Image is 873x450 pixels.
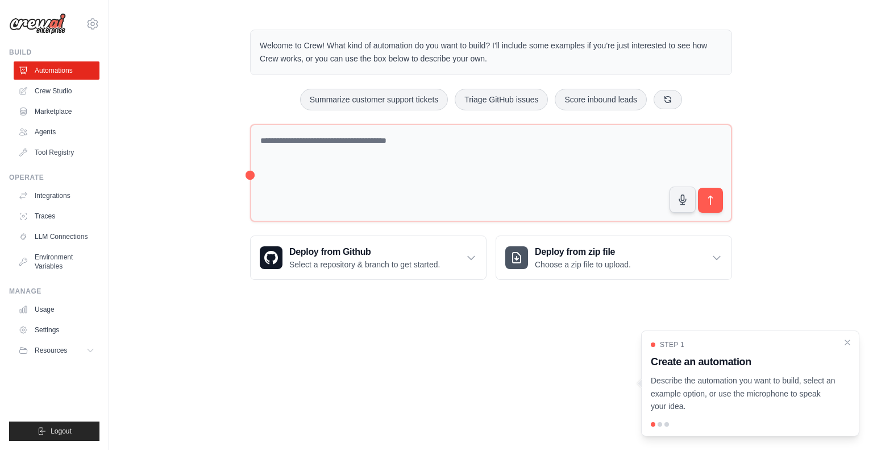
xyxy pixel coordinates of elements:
[9,422,99,441] button: Logout
[535,259,631,270] p: Choose a zip file to upload.
[14,341,99,360] button: Resources
[651,354,836,370] h3: Create an automation
[14,248,99,275] a: Environment Variables
[14,228,99,246] a: LLM Connections
[14,82,99,100] a: Crew Studio
[535,245,631,259] h3: Deploy from zip file
[9,48,99,57] div: Build
[843,338,852,347] button: Close walkthrough
[35,346,67,355] span: Resources
[651,374,836,413] p: Describe the automation you want to build, select an example option, or use the microphone to spe...
[9,173,99,182] div: Operate
[14,102,99,121] a: Marketplace
[51,427,72,436] span: Logout
[14,207,99,225] a: Traces
[289,259,440,270] p: Select a repository & branch to get started.
[260,39,722,65] p: Welcome to Crew! What kind of automation do you want to build? I'll include some examples if you'...
[14,300,99,319] a: Usage
[455,89,548,110] button: Triage GitHub issues
[14,61,99,80] a: Automations
[300,89,448,110] button: Summarize customer support tickets
[14,187,99,205] a: Integrations
[816,395,873,450] iframe: Chat Widget
[289,245,440,259] h3: Deploy from Github
[14,321,99,339] a: Settings
[9,287,99,296] div: Manage
[660,340,684,349] span: Step 1
[555,89,647,110] button: Score inbound leads
[9,13,66,35] img: Logo
[14,123,99,141] a: Agents
[14,143,99,162] a: Tool Registry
